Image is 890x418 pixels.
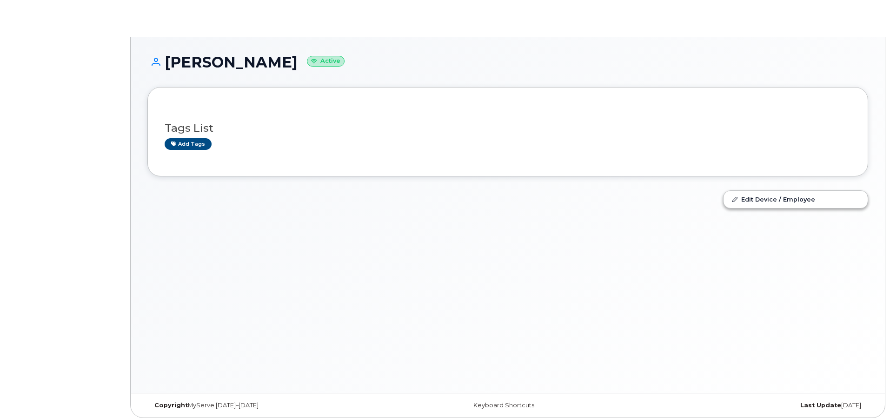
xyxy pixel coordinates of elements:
[147,54,868,70] h1: [PERSON_NAME]
[165,122,851,134] h3: Tags List
[628,402,868,409] div: [DATE]
[307,56,345,67] small: Active
[724,191,868,208] a: Edit Device / Employee
[147,402,388,409] div: MyServe [DATE]–[DATE]
[154,402,188,409] strong: Copyright
[165,138,212,150] a: Add tags
[473,402,534,409] a: Keyboard Shortcuts
[800,402,841,409] strong: Last Update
